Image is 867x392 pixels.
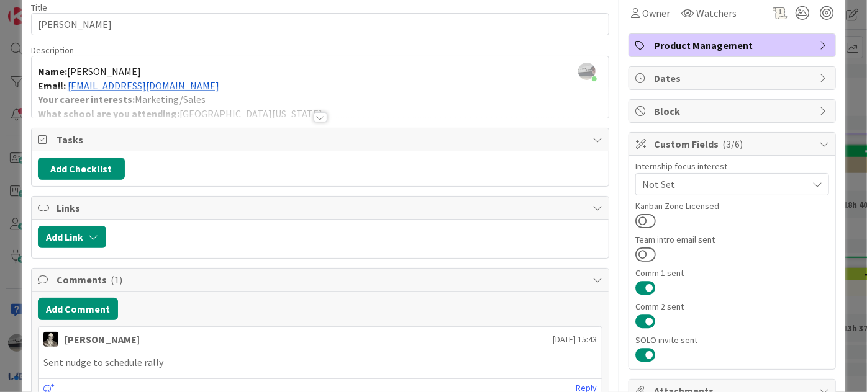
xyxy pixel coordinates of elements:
span: Description [31,45,74,56]
input: type card name here... [31,13,609,35]
div: Kanban Zone Licensed [635,202,829,210]
div: Comm 2 sent [635,302,829,311]
span: Links [57,200,586,215]
img: jIClQ55mJEe4la83176FWmfCkxn1SgSj.jpg [578,63,596,80]
p: Sent nudge to schedule rally [43,355,597,370]
span: Comments [57,272,586,287]
label: Title [31,2,47,13]
span: Owner [642,6,670,20]
span: ( 3/6 ) [722,138,743,150]
span: ( 1 ) [111,274,122,286]
button: Add Checklist [38,158,125,180]
a: [EMAIL_ADDRESS][DOMAIN_NAME] [68,79,219,92]
button: Add Link [38,226,106,248]
span: Tasks [57,132,586,147]
div: Comm 1 sent [635,269,829,277]
span: Product Management [654,38,813,53]
span: Block [654,104,813,118]
div: SOLO invite sent [635,336,829,344]
span: Watchers [696,6,737,20]
strong: Email: [38,79,66,92]
span: [PERSON_NAME] [67,65,141,78]
span: Not Set [642,177,807,192]
strong: Name: [38,65,67,78]
img: WS [43,332,58,347]
div: [PERSON_NAME] [65,332,140,347]
div: Internship focus interest [635,162,829,171]
span: Custom Fields [654,136,813,151]
button: Add Comment [38,298,118,320]
span: [DATE] 15:43 [553,333,597,346]
div: Team intro email sent [635,235,829,244]
span: Dates [654,71,813,86]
